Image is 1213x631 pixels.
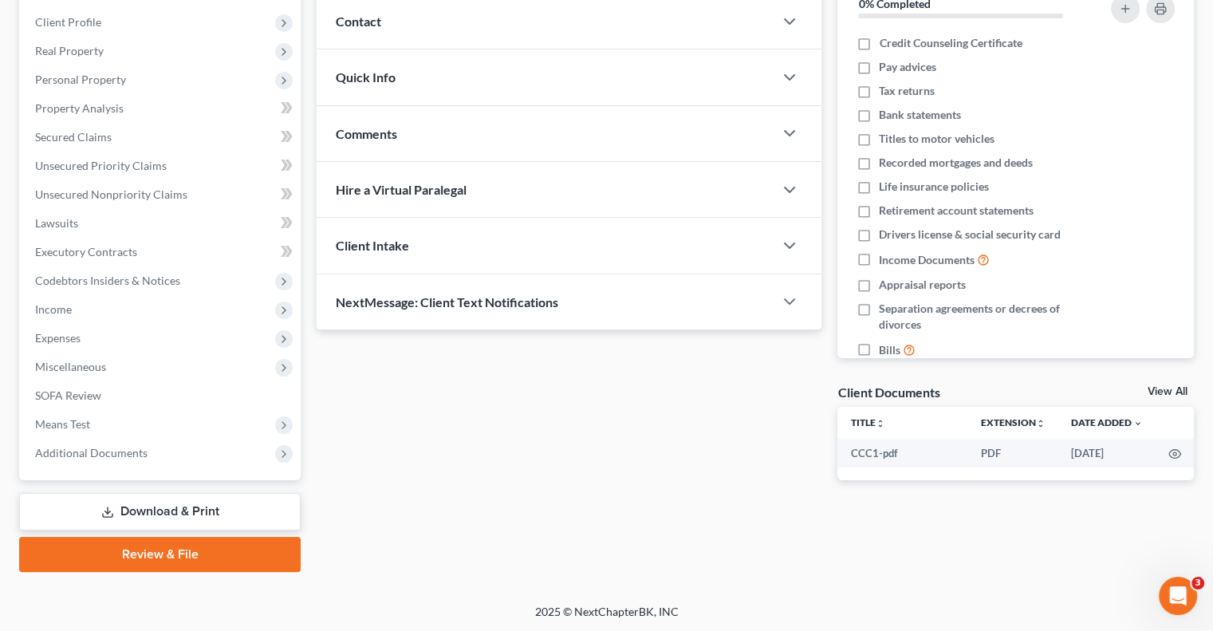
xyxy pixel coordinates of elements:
[837,439,968,467] td: CCC1-pdf
[1148,386,1187,397] a: View All
[35,331,81,345] span: Expenses
[336,238,409,253] span: Client Intake
[35,417,90,431] span: Means Test
[981,416,1046,428] a: Extensionunfold_more
[336,14,381,29] span: Contact
[35,159,167,172] span: Unsecured Priority Claims
[879,179,989,195] span: Life insurance policies
[19,537,301,572] a: Review & File
[336,294,558,310] span: NextMessage: Client Text Notifications
[879,155,1033,171] span: Recorded mortgages and deeds
[1191,577,1204,590] span: 3
[837,384,939,400] div: Client Documents
[850,416,884,428] a: Titleunfold_more
[1071,416,1143,428] a: Date Added expand_more
[35,302,72,316] span: Income
[1036,419,1046,428] i: unfold_more
[1133,419,1143,428] i: expand_more
[22,94,301,123] a: Property Analysis
[879,83,935,99] span: Tax returns
[336,126,397,141] span: Comments
[879,252,975,268] span: Income Documents
[879,131,994,147] span: Titles to motor vehicles
[22,123,301,152] a: Secured Claims
[879,227,1061,243] span: Drivers license & social security card
[1159,577,1197,615] iframe: Intercom live chat
[22,152,301,180] a: Unsecured Priority Claims
[879,342,900,358] span: Bills
[22,180,301,209] a: Unsecured Nonpriority Claims
[968,439,1058,467] td: PDF
[1058,439,1156,467] td: [DATE]
[35,446,148,459] span: Additional Documents
[35,245,137,258] span: Executory Contracts
[336,182,467,197] span: Hire a Virtual Paralegal
[879,277,966,293] span: Appraisal reports
[22,209,301,238] a: Lawsuits
[19,493,301,530] a: Download & Print
[35,73,126,86] span: Personal Property
[35,44,104,57] span: Real Property
[35,187,187,201] span: Unsecured Nonpriority Claims
[879,301,1091,333] span: Separation agreements or decrees of divorces
[879,107,961,123] span: Bank statements
[35,274,180,287] span: Codebtors Insiders & Notices
[35,388,101,402] span: SOFA Review
[35,216,78,230] span: Lawsuits
[35,360,106,373] span: Miscellaneous
[22,238,301,266] a: Executory Contracts
[35,15,101,29] span: Client Profile
[22,381,301,410] a: SOFA Review
[879,59,936,75] span: Pay advices
[35,130,112,144] span: Secured Claims
[35,101,124,115] span: Property Analysis
[336,69,396,85] span: Quick Info
[879,203,1034,219] span: Retirement account statements
[875,419,884,428] i: unfold_more
[879,35,1022,51] span: Credit Counseling Certificate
